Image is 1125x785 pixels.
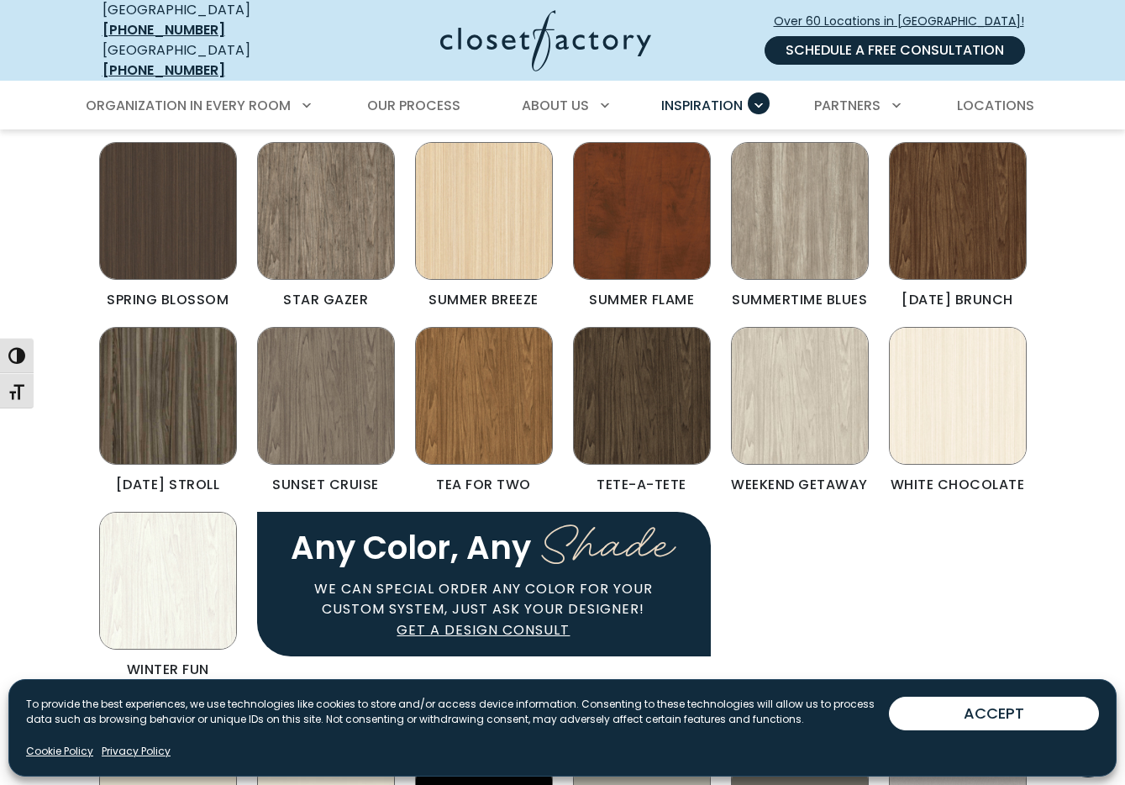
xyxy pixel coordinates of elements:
figcaption: Tete-a-Tete [573,478,711,492]
img: Tete-a-tete sample [573,327,711,465]
a: Cookie Policy [26,744,93,759]
img: Summer Flame melamine [573,142,711,280]
figcaption: White Chocolate [889,478,1027,492]
img: Star Gazer melamine [257,142,395,280]
span: About Us [522,96,589,115]
img: Winter Fun melamine [99,512,237,650]
span: Locations [957,96,1034,115]
img: Tea for two sample [415,327,553,465]
button: ACCEPT [889,697,1099,730]
nav: Primary Menu [74,82,1052,129]
img: Closet Factory Logo [440,10,651,71]
img: White Chocolate [889,327,1027,465]
span: Organization in Every Room [86,96,291,115]
figcaption: Summertime Blues [731,293,869,307]
a: Privacy Policy [102,744,171,759]
img: Sunday Stroll melamine [99,327,237,465]
a: Schedule a Free Consultation [765,36,1025,65]
span: Our Process [367,96,460,115]
span: Shade [539,503,676,574]
figcaption: Weekend Getaway [731,478,869,492]
p: To provide the best experiences, we use technologies like cookies to store and/or access device i... [26,697,889,727]
a: [PHONE_NUMBER] [103,20,225,40]
figcaption: [DATE] Stroll [99,478,237,492]
span: Over 60 Locations in [GEOGRAPHIC_DATA]! [774,13,1038,30]
img: Summer Breeze melamine [415,142,553,280]
img: Sunset Cruise [257,327,395,465]
figcaption: Winter Fun [99,663,237,677]
img: Spring Blossom [99,142,237,280]
img: Sunday brunch melamine [889,142,1027,280]
p: We can special order any color for your custom system, just ask your designer! [303,579,663,641]
figcaption: Star Gazer [257,293,395,307]
span: Inspiration [661,96,743,115]
span: Any Color, Any [291,524,531,571]
a: Over 60 Locations in [GEOGRAPHIC_DATA]! [773,7,1038,36]
a: [PHONE_NUMBER] [103,61,225,80]
a: Get a Design Consult [396,619,570,641]
figcaption: [DATE] Brunch [889,293,1027,307]
img: Weekend Getaway melamine [731,327,869,465]
img: Summertime Blues melamine [731,142,869,280]
span: Partners [814,96,881,115]
figcaption: Summer Breeze [415,293,553,307]
figcaption: Summer Flame [573,293,711,307]
figcaption: Spring Blossom [99,293,237,307]
figcaption: Tea for Two [415,478,553,492]
div: [GEOGRAPHIC_DATA] [103,40,308,81]
figcaption: Sunset Cruise [257,478,395,492]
